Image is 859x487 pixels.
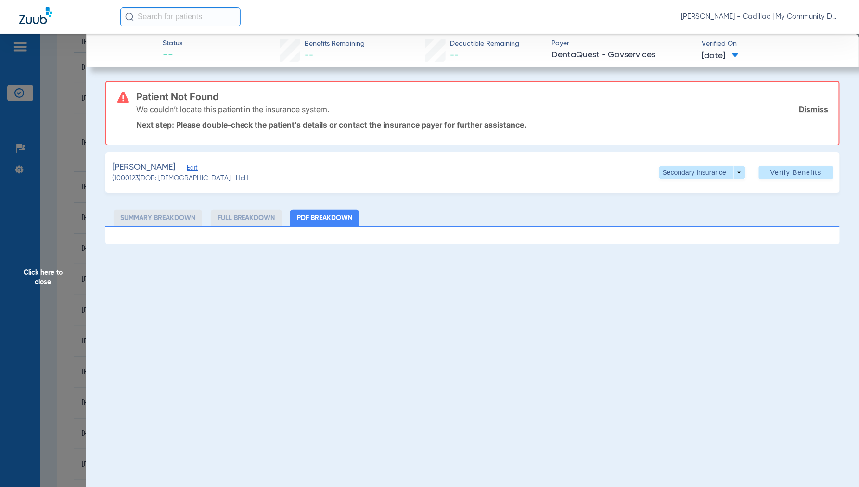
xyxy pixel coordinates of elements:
img: error-icon [117,92,129,103]
li: Summary Breakdown [114,210,202,226]
span: DentaQuest - Govservices [551,49,693,61]
h3: Patient Not Found [136,92,829,102]
span: [DATE] [702,50,739,62]
span: -- [305,51,313,60]
span: -- [450,51,459,60]
span: Verify Benefits [770,169,821,176]
span: (1000123) DOB: [DEMOGRAPHIC_DATA] - HoH [112,173,249,184]
span: Edit [187,164,195,173]
span: Deductible Remaining [450,39,519,49]
span: [PERSON_NAME] - Cadillac | My Community Dental Centers [681,12,840,22]
span: Benefits Remaining [305,39,365,49]
li: PDF Breakdown [290,210,359,226]
img: Search Icon [125,13,134,21]
iframe: Chat Widget [811,441,859,487]
span: Payer [551,39,693,49]
button: Verify Benefits [759,166,833,179]
input: Search for patients [120,7,241,26]
button: Secondary Insurance [659,166,745,179]
span: Status [163,39,182,49]
span: [PERSON_NAME] [112,161,175,173]
li: Full Breakdown [211,210,282,226]
img: Zuub Logo [19,7,52,24]
a: Dismiss [799,105,829,114]
p: Next step: Please double-check the patient’s details or contact the insurance payer for further a... [136,120,829,130]
span: -- [163,49,182,63]
p: We couldn’t locate this patient in the insurance system. [136,105,330,114]
span: Verified On [702,39,843,49]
